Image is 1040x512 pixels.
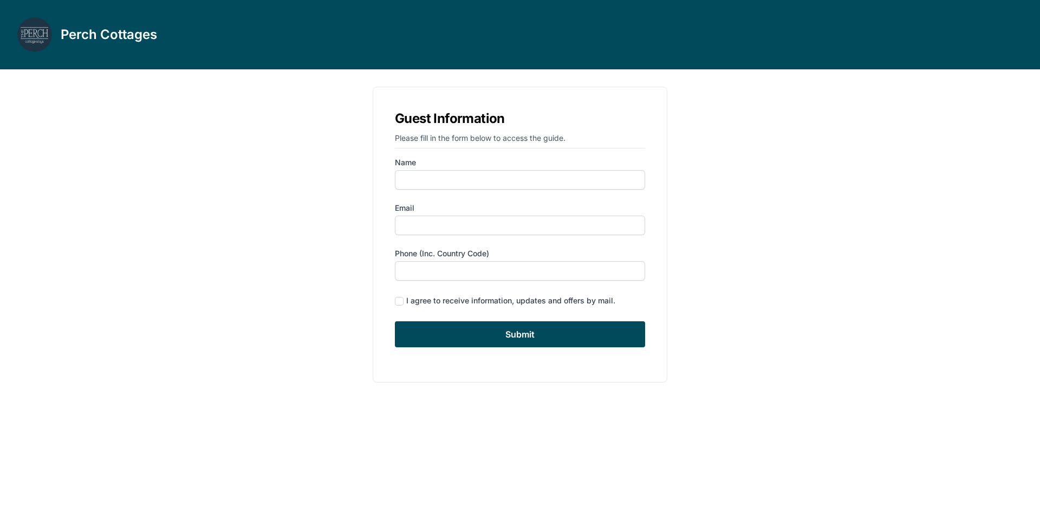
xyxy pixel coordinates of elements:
[395,248,645,259] label: Phone (inc. country code)
[395,133,645,148] p: Please fill in the form below to access the guide.
[17,17,52,52] img: lbscve6jyqy4usxktyb5b1icebv1
[406,295,615,306] div: I agree to receive information, updates and offers by mail.
[395,157,645,168] label: Name
[395,203,645,213] label: Email
[17,17,157,52] a: Perch Cottages
[395,321,645,347] input: Submit
[395,109,645,128] h1: Guest Information
[61,26,157,43] h3: Perch Cottages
